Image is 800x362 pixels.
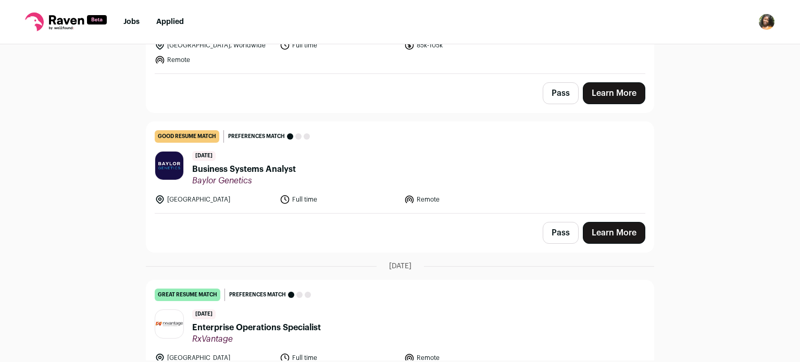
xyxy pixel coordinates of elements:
[583,82,645,104] a: Learn More
[280,194,398,205] li: Full time
[280,40,398,51] li: Full time
[543,222,579,244] button: Pass
[404,40,523,51] li: 85k-105k
[583,222,645,244] a: Learn More
[229,290,286,300] span: Preferences match
[123,18,140,26] a: Jobs
[155,321,183,327] img: 1f9958bde26d3e4cd89f6c5ac529b5acafdd0060d66cdd10a21d15c927b32369.jpg
[389,261,411,271] span: [DATE]
[192,163,296,176] span: Business Systems Analyst
[758,14,775,30] img: 17173030-medium_jpg
[192,321,321,334] span: Enterprise Operations Specialist
[155,152,183,180] img: d4337a2549016c15569084a3cbd4048213dd424cec42466acbaf7f98b158ff27.jpg
[404,194,523,205] li: Remote
[156,18,184,26] a: Applied
[758,14,775,30] button: Open dropdown
[155,40,273,51] li: [GEOGRAPHIC_DATA], Worldwide
[543,82,579,104] button: Pass
[192,151,216,161] span: [DATE]
[155,130,219,143] div: good resume match
[192,309,216,319] span: [DATE]
[146,122,654,213] a: good resume match Preferences match [DATE] Business Systems Analyst Baylor Genetics [GEOGRAPHIC_D...
[192,334,321,344] span: RxVantage
[228,131,285,142] span: Preferences match
[155,289,220,301] div: great resume match
[155,55,273,65] li: Remote
[155,194,273,205] li: [GEOGRAPHIC_DATA]
[192,176,296,186] span: Baylor Genetics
